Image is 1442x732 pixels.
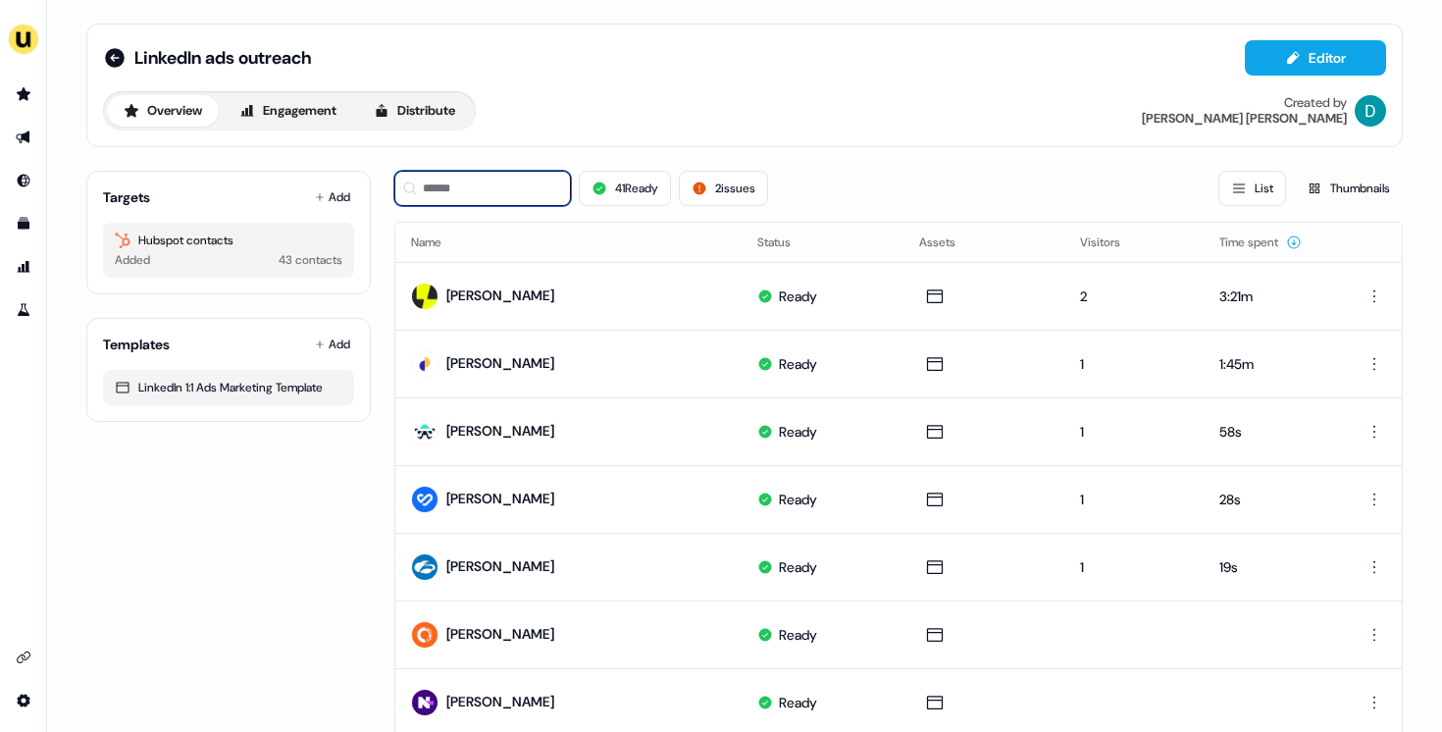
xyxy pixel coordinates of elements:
button: Engagement [223,95,353,127]
p: 1 [1080,557,1187,577]
p: 1 [1080,490,1187,509]
div: Ready [779,625,817,645]
div: Ready [779,693,817,712]
span: LinkedIn ads outreach [134,46,311,70]
a: [PERSON_NAME] [446,422,554,440]
p: 2 [1080,287,1187,306]
div: LinkedIn 1:1 Ads Marketing Template [115,378,342,397]
button: Overview [107,95,219,127]
a: Go to outbound experience [8,122,39,153]
button: Time spent [1219,225,1302,260]
img: David [1355,95,1386,127]
button: Thumbnails [1294,171,1403,206]
a: Editor [1245,50,1386,71]
button: Status [757,225,814,260]
a: Go to Inbound [8,165,39,196]
div: 43 contacts [279,250,342,270]
button: 41Ready [579,171,671,206]
div: Targets [103,187,150,207]
button: Name [411,225,465,260]
a: Go to experiments [8,294,39,326]
button: Visitors [1080,225,1144,260]
button: Add [311,331,354,358]
div: Ready [779,354,817,374]
p: 58s [1219,422,1321,442]
button: Add [311,183,354,211]
button: 2issues [679,171,768,206]
div: Created by [1284,95,1347,111]
a: Go to templates [8,208,39,239]
p: 1:45m [1219,354,1321,374]
a: [PERSON_NAME] [446,354,554,372]
a: Go to integrations [8,642,39,673]
p: 19s [1219,557,1321,577]
p: 1 [1080,354,1187,374]
div: Ready [779,422,817,442]
a: [PERSON_NAME] [446,490,554,507]
p: 1 [1080,422,1187,442]
a: Go to attribution [8,251,39,283]
a: [PERSON_NAME] [446,557,554,575]
p: 3:21m [1219,287,1321,306]
a: [PERSON_NAME] [446,625,554,643]
a: Go to integrations [8,685,39,716]
button: List [1218,171,1286,206]
a: [PERSON_NAME] [446,287,554,304]
div: Ready [779,490,817,509]
button: Distribute [357,95,472,127]
div: Templates [103,335,170,354]
div: Ready [779,557,817,577]
a: Go to prospects [8,78,39,110]
div: [PERSON_NAME] [PERSON_NAME] [1142,111,1347,127]
div: Hubspot contacts [115,231,342,250]
a: [PERSON_NAME] [446,693,554,710]
th: Assets [903,223,1065,262]
button: Editor [1245,40,1386,76]
div: Added [115,250,150,270]
p: 28s [1219,490,1321,509]
div: Ready [779,287,817,306]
